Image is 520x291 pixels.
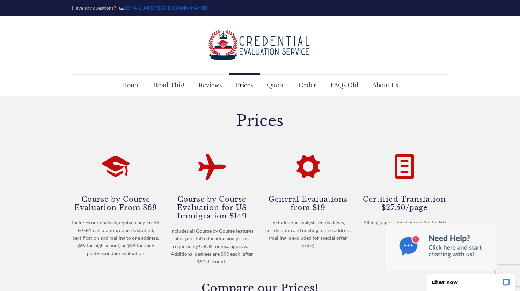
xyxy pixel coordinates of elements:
[360,194,448,212] h4: Certified Translation $27.50/page
[147,75,191,96] a: Read This!
[260,75,292,96] a: Quote
[229,75,260,96] a: Prices
[386,223,497,270] img: Chat now
[72,219,160,257] div: Includes our analysis, equivalency, credit & GPA calculation, courses studied, certification and ...
[191,75,229,96] a: Reviews
[208,30,313,60] img: logo-color
[208,16,313,74] a: Credential Evaluation Service
[125,5,207,11] a: mail
[264,194,352,212] h4: General Evaluations from $19
[168,227,256,266] div: Includes all Course by Course features plus your full education analysis as required by USCIS for...
[115,75,147,96] a: Home
[323,75,365,96] a: FAQs Old
[360,219,448,234] div: All languages – one flat rate (up to 250 words/page)
[365,75,405,96] a: About Us
[168,194,256,220] h4: Course by Course Evaluation for US Immigration $149
[115,75,405,96] nav: Main menu
[72,113,448,128] h1: Prices
[422,269,520,291] iframe: LiveChat chat widget
[72,194,160,212] h4: Course by Course Evaluation From $69
[292,75,323,96] a: Order
[264,219,352,249] div: Includes our analysis, equivalency, certification and mailing to one address (mailing is excluded...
